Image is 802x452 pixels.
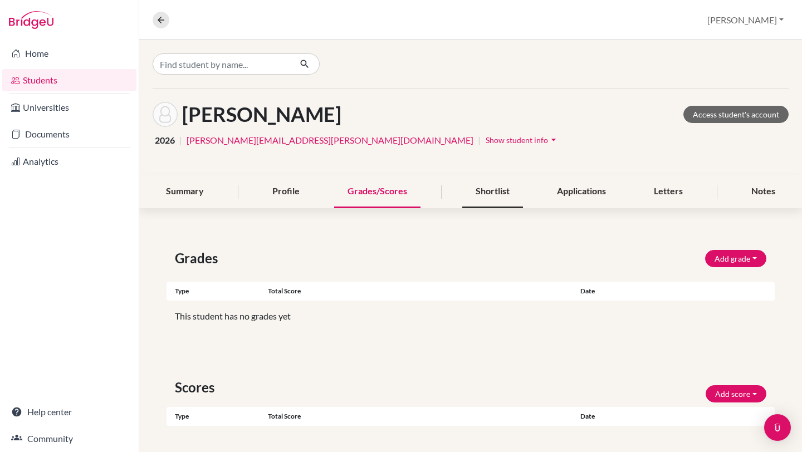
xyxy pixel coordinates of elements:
[462,175,523,208] div: Shortlist
[706,385,766,402] button: Add score
[705,250,766,267] button: Add grade
[640,175,696,208] div: Letters
[268,286,572,296] div: Total score
[738,175,789,208] div: Notes
[268,411,572,421] div: Total score
[2,42,136,65] a: Home
[153,53,291,75] input: Find student by name...
[179,134,182,147] span: |
[187,134,473,147] a: [PERSON_NAME][EMAIL_ADDRESS][PERSON_NAME][DOMAIN_NAME]
[572,411,673,421] div: Date
[2,96,136,119] a: Universities
[548,134,559,145] i: arrow_drop_down
[544,175,619,208] div: Applications
[167,286,268,296] div: Type
[2,428,136,450] a: Community
[182,102,341,126] h1: [PERSON_NAME]
[259,175,313,208] div: Profile
[2,123,136,145] a: Documents
[175,248,222,268] span: Grades
[485,131,560,149] button: Show student infoarrow_drop_down
[486,135,548,145] span: Show student info
[572,286,724,296] div: Date
[2,69,136,91] a: Students
[153,175,217,208] div: Summary
[683,106,789,123] a: Access student's account
[9,11,53,29] img: Bridge-U
[2,150,136,173] a: Analytics
[175,309,766,323] p: This student has no grades yet
[478,134,481,147] span: |
[155,134,175,147] span: 2026
[2,401,136,423] a: Help center
[167,411,268,421] div: Type
[702,9,789,31] button: [PERSON_NAME]
[153,102,178,127] img: CAMILO BUSSI's avatar
[764,414,791,441] div: Open Intercom Messenger
[175,377,219,397] span: Scores
[334,175,420,208] div: Grades/Scores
